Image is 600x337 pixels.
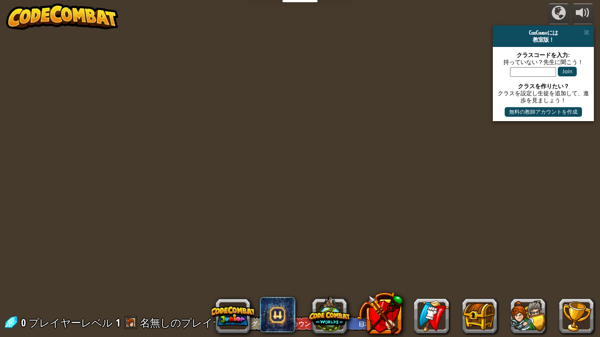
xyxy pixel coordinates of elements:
[496,36,590,43] div: 教室版！
[21,315,28,330] span: 0
[116,315,120,330] span: 1
[29,315,112,330] span: プレイヤーレベル
[6,4,119,30] img: CodeCombat - Learn how to code by playing a game
[558,67,577,76] button: Join
[497,51,589,58] div: クラスコードを入力:
[548,4,570,24] button: Campaigns
[497,90,589,104] div: クラスを設定し生徒を追加して、進歩を見ましょう！
[572,4,594,24] button: 音量を調整する
[505,107,582,117] button: 無料の教師アカウントを作成
[497,58,589,65] div: 持っていない？先生に聞こう！
[140,315,233,330] span: 名無しのプレイヤー
[496,29,590,36] div: CodeCombatには
[497,82,589,90] div: クラスを作りたい？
